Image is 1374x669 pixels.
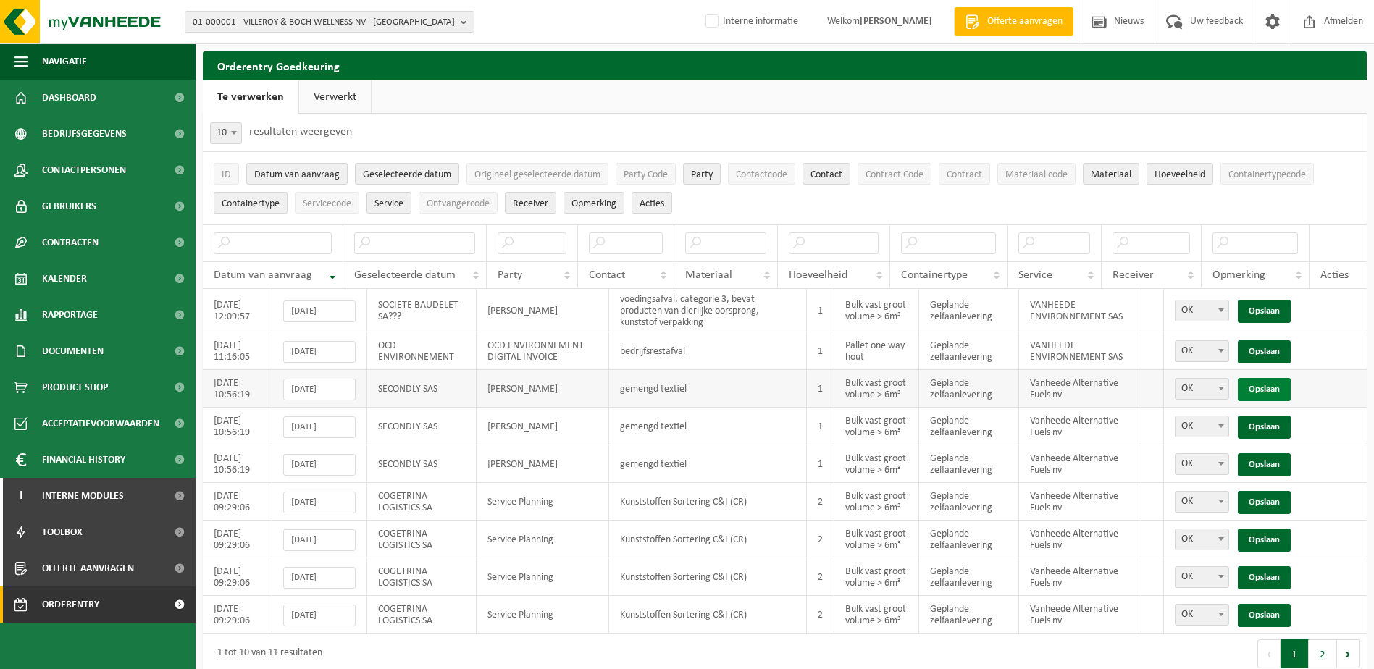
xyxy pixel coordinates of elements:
[42,514,83,550] span: Toolbox
[1005,169,1068,180] span: Materiaal code
[203,521,272,558] td: [DATE] 09:29:06
[1019,289,1141,332] td: VANHEEDE ENVIRONNEMENT SAS
[1175,340,1229,362] span: OK
[427,198,490,209] span: Ontvangercode
[513,198,548,209] span: Receiver
[609,370,806,408] td: gemengd textiel
[685,269,732,281] span: Materiaal
[609,408,806,445] td: gemengd textiel
[254,169,340,180] span: Datum van aanvraag
[203,370,272,408] td: [DATE] 10:56:19
[1220,163,1314,185] button: ContainertypecodeContainertypecode: Activate to sort
[683,163,721,185] button: PartyParty: Activate to sort
[210,641,322,667] div: 1 tot 10 van 11 resultaten
[1155,169,1205,180] span: Hoeveelheid
[42,43,87,80] span: Navigatie
[477,408,609,445] td: [PERSON_NAME]
[609,332,806,370] td: bedrijfsrestafval
[919,445,1019,483] td: Geplande zelfaanlevering
[624,169,668,180] span: Party Code
[42,550,134,586] span: Offerte aanvragen
[367,332,477,370] td: OCD ENVIRONNEMENT
[1176,454,1228,474] span: OK
[363,169,451,180] span: Geselecteerde datum
[1176,605,1228,625] span: OK
[193,12,455,33] span: 01-000001 - VILLEROY & BOCH WELLNESS NV - [GEOGRAPHIC_DATA]
[203,558,272,596] td: [DATE] 09:29:06
[222,169,231,180] span: ID
[803,163,850,185] button: ContactContact: Activate to sort
[355,163,459,185] button: Geselecteerde datumGeselecteerde datum: Activate to sort
[807,370,834,408] td: 1
[214,163,239,185] button: IDID: Activate to sort
[42,586,164,623] span: Orderentry Goedkeuring
[616,163,676,185] button: Party CodeParty Code: Activate to sort
[203,80,298,114] a: Te verwerken
[807,289,834,332] td: 1
[1083,163,1139,185] button: MateriaalMateriaal: Activate to sort
[807,558,834,596] td: 2
[1176,300,1228,321] span: OK
[214,269,312,281] span: Datum van aanvraag
[1175,378,1229,400] span: OK
[477,370,609,408] td: [PERSON_NAME]
[919,596,1019,634] td: Geplande zelfaanlevering
[736,169,787,180] span: Contactcode
[354,269,456,281] span: Geselecteerde datum
[1147,163,1213,185] button: HoeveelheidHoeveelheid: Activate to sort
[419,192,498,214] button: OntvangercodeOntvangercode: Activate to sort
[1238,566,1291,589] a: Opslaan
[807,445,834,483] td: 1
[1019,483,1141,521] td: Vanheede Alternative Fuels nv
[1175,529,1229,550] span: OK
[222,198,280,209] span: Containertype
[919,332,1019,370] td: Geplande zelfaanlevering
[1176,379,1228,399] span: OK
[477,521,609,558] td: Service Planning
[1175,491,1229,513] span: OK
[203,408,272,445] td: [DATE] 10:56:19
[42,224,99,261] span: Contracten
[1238,340,1291,363] a: Opslaan
[42,152,126,188] span: Contactpersonen
[1175,416,1229,437] span: OK
[919,521,1019,558] td: Geplande zelfaanlevering
[477,596,609,634] td: Service Planning
[1228,169,1306,180] span: Containertypecode
[14,478,28,514] span: I
[249,126,352,138] label: resultaten weergeven
[703,11,798,33] label: Interne informatie
[366,192,411,214] button: ServiceService: Activate to sort
[42,333,104,369] span: Documenten
[609,445,806,483] td: gemengd textiel
[477,332,609,370] td: OCD ENVIRONNEMENT DIGITAL INVOICE
[984,14,1066,29] span: Offerte aanvragen
[367,521,477,558] td: COGETRINA LOGISTICS SA
[1176,341,1228,361] span: OK
[807,483,834,521] td: 2
[1019,596,1141,634] td: Vanheede Alternative Fuels nv
[1175,300,1229,321] span: OK
[834,445,919,483] td: Bulk vast groot volume > 6m³
[42,297,98,333] span: Rapportage
[954,7,1073,36] a: Offerte aanvragen
[203,289,272,332] td: [DATE] 12:09:57
[299,80,371,114] a: Verwerkt
[42,261,87,297] span: Kalender
[474,169,600,180] span: Origineel geselecteerde datum
[1176,492,1228,512] span: OK
[834,483,919,521] td: Bulk vast groot volume > 6m³
[1175,453,1229,475] span: OK
[203,483,272,521] td: [DATE] 09:29:06
[609,521,806,558] td: Kunststoffen Sortering C&I (CR)
[1281,639,1309,668] button: 1
[1019,332,1141,370] td: VANHEEDE ENVIRONNEMENT SAS
[1238,529,1291,552] a: Opslaan
[858,163,931,185] button: Contract CodeContract Code: Activate to sort
[42,116,127,152] span: Bedrijfsgegevens
[1175,604,1229,626] span: OK
[203,332,272,370] td: [DATE] 11:16:05
[42,442,125,478] span: Financial History
[42,405,159,442] span: Acceptatievoorwaarden
[42,478,124,514] span: Interne modules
